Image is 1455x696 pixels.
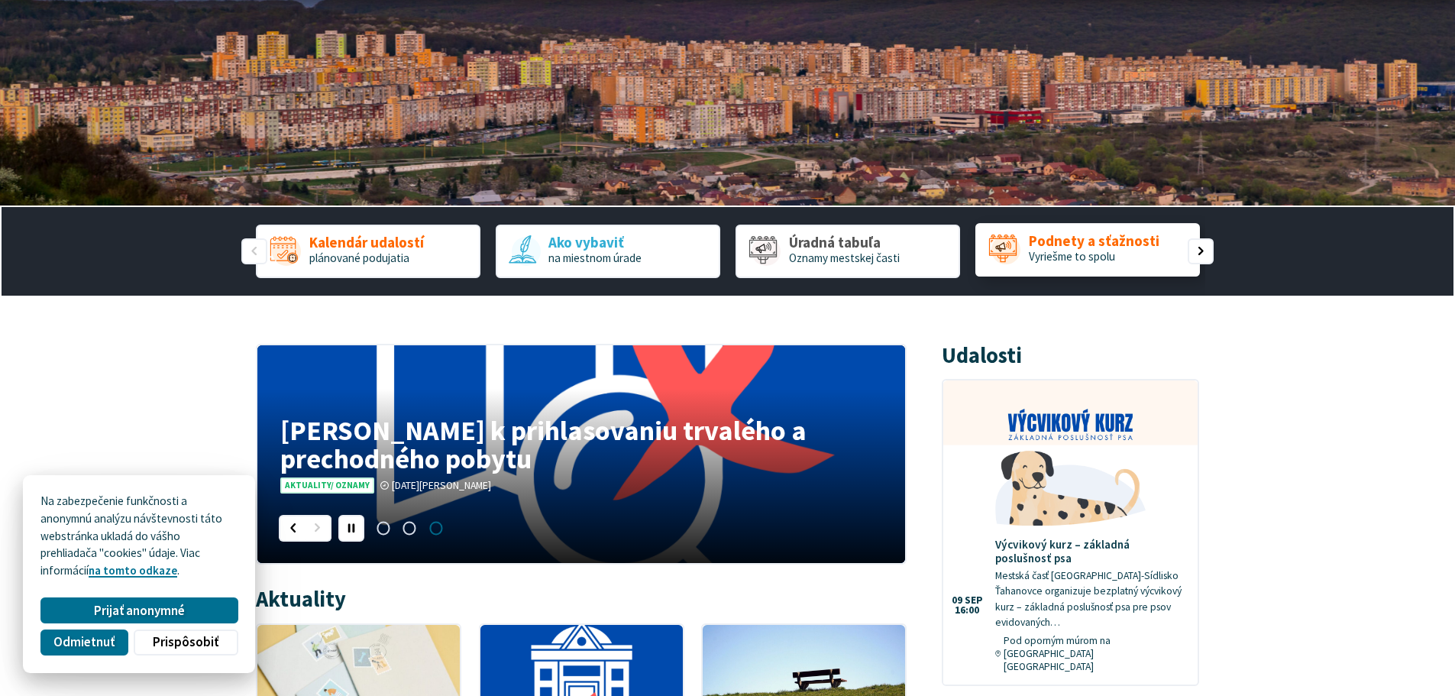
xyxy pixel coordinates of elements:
div: 1 / 5 [256,225,480,278]
div: 3 / 3 [257,345,905,563]
span: Ako vybaviť [548,235,642,251]
a: na tomto odkaze [89,563,177,578]
p: Na zabezpečenie funkčnosti a anonymnú analýzu návštevnosti táto webstránka ukladá do vášho prehli... [40,493,238,580]
a: [PERSON_NAME] k prihlasovaniu trvalého a prechodného pobytu Aktuality/ Oznamy [DATE][PERSON_NAME] [257,345,905,563]
span: / Oznamy [331,480,370,490]
div: Predošlý slajd [279,515,305,541]
div: 3 / 5 [736,225,960,278]
span: Podnety a sťažnosti [1029,234,1159,250]
a: Úradná tabuľa Oznamy mestskej časti [736,225,960,278]
div: Nasledujúci slajd [1188,238,1214,264]
span: Odmietnuť [53,634,115,650]
span: Prejsť na slajd 3 [422,515,448,541]
a: Výcvikový kurz – základná poslušnosť psa Mestská časť [GEOGRAPHIC_DATA]-Sídlisko Ťahanovce organi... [943,380,1198,685]
span: Aktuality [280,477,374,494]
div: 2 / 5 [496,225,720,278]
span: 16:00 [952,605,983,616]
h3: Udalosti [942,344,1022,367]
a: Podnety a sťažnosti Vyriešme to spolu [975,223,1200,277]
span: Prispôsobiť [153,634,218,650]
span: Prejsť na slajd 2 [396,515,422,541]
span: 09 [952,595,962,606]
button: Prijať anonymné [40,597,238,623]
div: 4 / 5 [975,225,1200,278]
span: na miestnom úrade [548,251,642,265]
button: Odmietnuť [40,630,128,656]
h4: [PERSON_NAME] k prihlasovaniu trvalého a prechodného pobytu [280,416,881,471]
a: Ako vybaviť na miestnom úrade [496,225,720,278]
p: Mestská časť [GEOGRAPHIC_DATA]-Sídlisko Ťahanovce organizuje bezplatný výcvikový kurz – základná ... [995,568,1186,631]
button: Prispôsobiť [134,630,238,656]
span: plánované podujatia [309,251,409,265]
span: Prejsť na slajd 1 [370,515,396,541]
span: Pod oporným múrom na [GEOGRAPHIC_DATA] [GEOGRAPHIC_DATA] [1004,634,1185,673]
h4: Výcvikový kurz – základná poslušnosť psa [995,538,1186,565]
span: Oznamy mestskej časti [789,251,900,265]
span: Prijať anonymné [94,603,185,619]
div: Nasledujúci slajd [306,515,331,541]
span: Úradná tabuľa [789,235,900,251]
div: Pozastaviť pohyb slajdera [338,515,364,541]
span: [DATE][PERSON_NAME] [392,479,491,492]
div: Predošlý slajd [241,238,267,264]
span: Kalendár udalostí [309,235,424,251]
a: Kalendár udalostí plánované podujatia [256,225,480,278]
span: sep [965,595,983,606]
span: Vyriešme to spolu [1029,249,1115,264]
h3: Aktuality [256,588,346,611]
